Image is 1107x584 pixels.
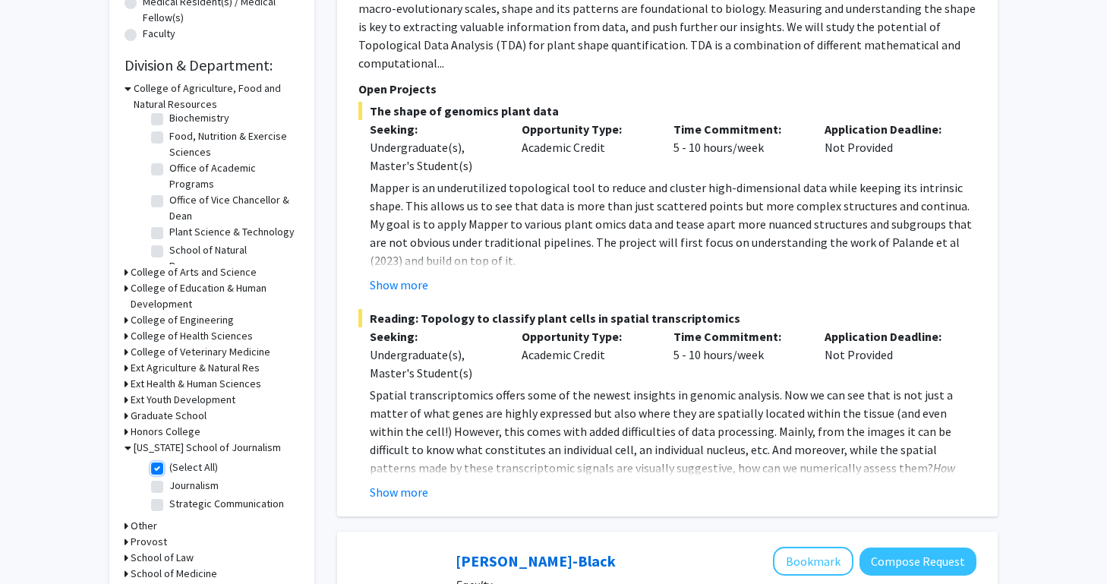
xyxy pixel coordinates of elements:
p: Application Deadline: [825,120,954,138]
button: Compose Request to Kerri McBee-Black [859,548,976,576]
button: Show more [370,276,428,294]
div: Not Provided [813,327,965,382]
p: Opportunity Type: [522,120,651,138]
h3: Ext Agriculture & Natural Res [131,360,260,376]
a: [PERSON_NAME]-Black [456,551,616,570]
h3: School of Medicine [131,566,217,582]
h3: School of Law [131,550,194,566]
label: Plant Science & Technology [169,224,295,240]
button: Show more [370,483,428,501]
span: The shape of genomics plant data [358,102,976,120]
div: Undergraduate(s), Master's Student(s) [370,138,499,175]
h3: College of Arts and Science [131,264,257,280]
h3: College of Education & Human Development [131,280,299,312]
div: Undergraduate(s), Master's Student(s) [370,346,499,382]
p: Time Commitment: [673,327,803,346]
span: Reading: Topology to classify plant cells in spatial transcriptomics [358,309,976,327]
p: Open Projects [358,80,976,98]
h3: Ext Youth Development [131,392,235,408]
p: Spatial transcriptomics offers some of the newest insights in genomic analysis. Now we can see th... [370,386,976,495]
h3: Other [131,518,157,534]
p: Application Deadline: [825,327,954,346]
h3: Ext Health & Human Sciences [131,376,261,392]
p: Opportunity Type: [522,327,651,346]
h3: Provost [131,534,167,550]
div: 5 - 10 hours/week [662,120,814,175]
label: (Select All) [169,459,218,475]
label: Biochemistry [169,110,229,126]
h3: College of Agriculture, Food and Natural Resources [134,80,299,112]
iframe: Chat [11,516,65,573]
label: Journalism [169,478,219,494]
div: Academic Credit [510,327,662,382]
h3: Graduate School [131,408,207,424]
h3: [US_STATE] School of Journalism [134,440,281,456]
p: Seeking: [370,120,499,138]
div: Not Provided [813,120,965,175]
h3: College of Engineering [131,312,234,328]
h3: Honors College [131,424,200,440]
label: School of Natural Resources [169,242,295,274]
h2: Division & Department: [125,56,299,74]
p: Seeking: [370,327,499,346]
div: Academic Credit [510,120,662,175]
label: Food, Nutrition & Exercise Sciences [169,128,295,160]
label: Faculty [143,26,175,42]
p: Time Commitment: [673,120,803,138]
h3: College of Veterinary Medicine [131,344,270,360]
button: Add Kerri McBee-Black to Bookmarks [773,547,853,576]
h3: College of Health Sciences [131,328,253,344]
label: Strategic Communication [169,496,284,512]
div: 5 - 10 hours/week [662,327,814,382]
p: Mapper is an underutilized topological tool to reduce and cluster high-dimensional data while kee... [370,178,976,270]
label: Office of Academic Programs [169,160,295,192]
label: Office of Vice Chancellor & Dean [169,192,295,224]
